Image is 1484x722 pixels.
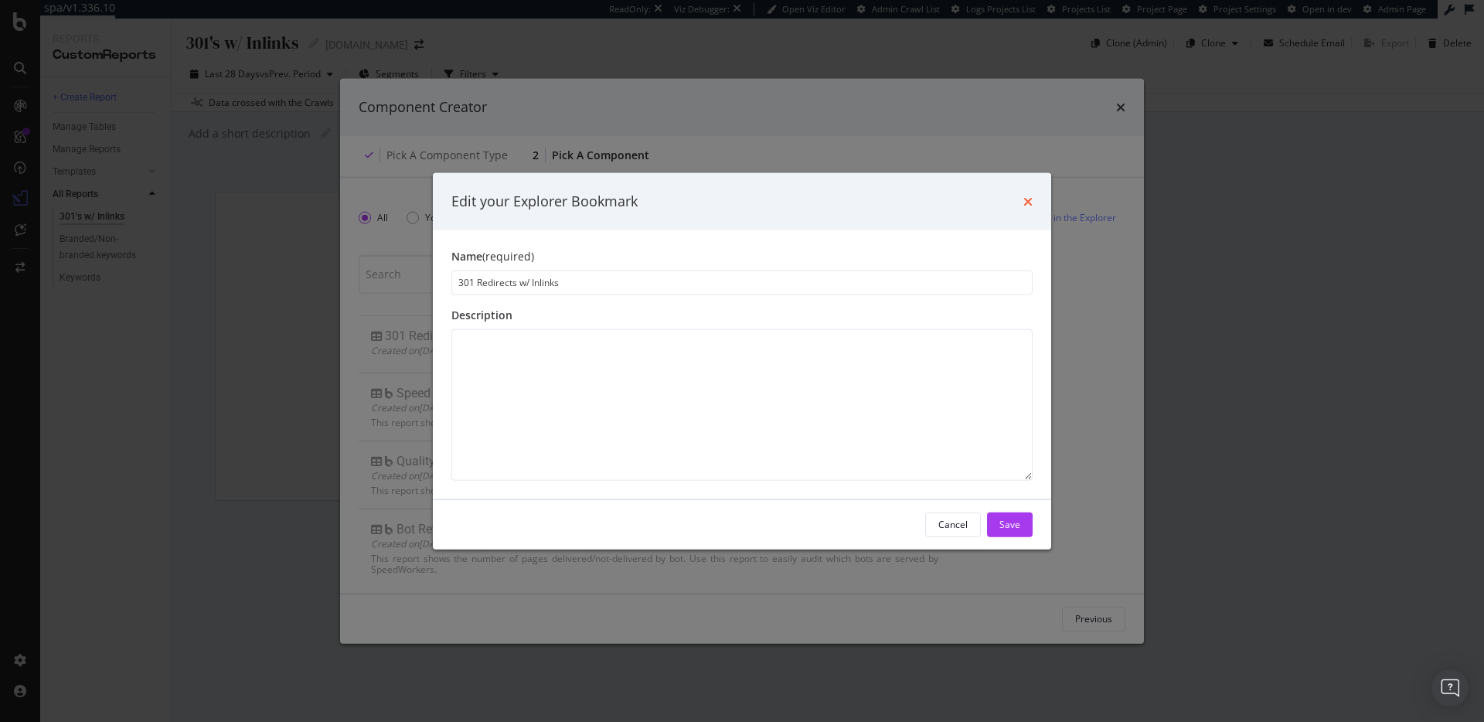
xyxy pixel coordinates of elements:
div: modal [433,173,1051,550]
div: Edit your Explorer Bookmark [451,192,638,212]
div: Description [451,307,1033,322]
div: Cancel [938,518,968,531]
input: Enter a name [451,270,1033,295]
span: (required) [482,248,534,263]
div: Save [999,518,1020,531]
button: Cancel [925,512,981,536]
div: times [1023,192,1033,212]
div: Open Intercom Messenger [1431,669,1469,707]
button: Save [987,512,1033,536]
span: Name [451,248,482,263]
